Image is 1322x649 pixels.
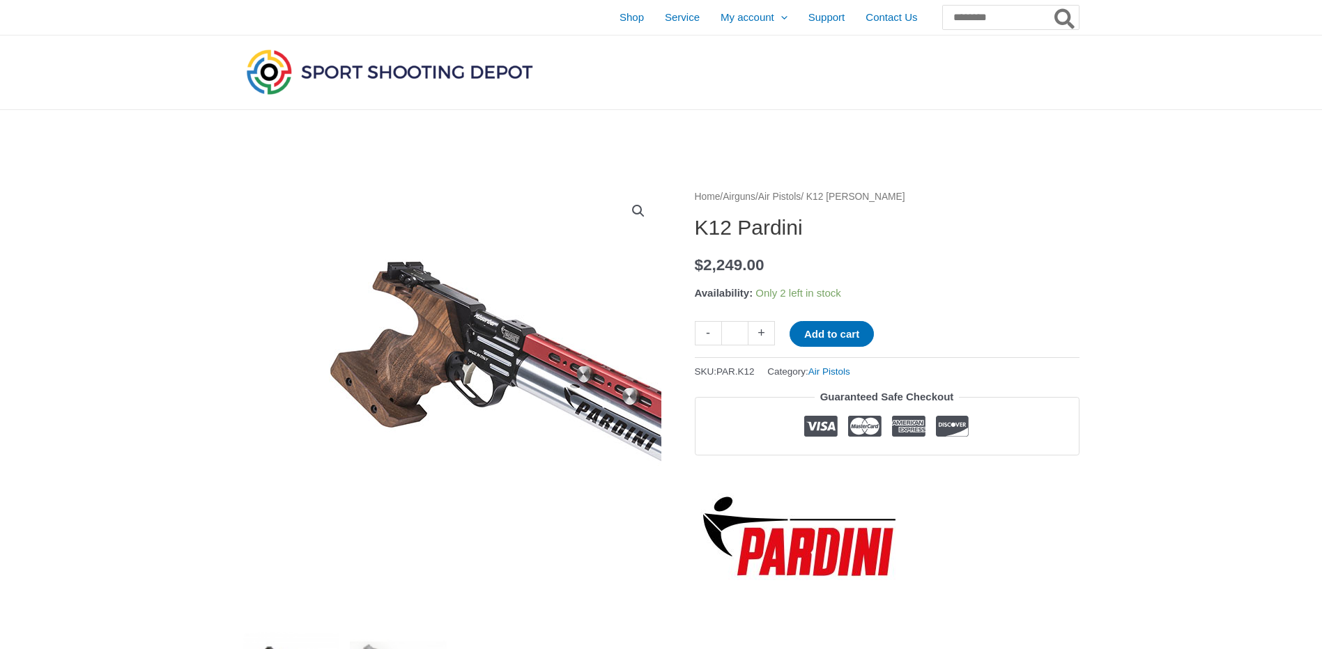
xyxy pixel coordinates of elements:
h1: K12 Pardini [695,215,1079,240]
legend: Guaranteed Safe Checkout [815,387,960,407]
button: Add to cart [790,321,874,347]
input: Product quantity [721,321,748,345]
a: Airguns [723,191,755,202]
a: View full-screen image gallery [626,198,651,224]
span: SKU: [695,363,755,380]
bdi: 2,249.00 [695,256,764,274]
img: Sport Shooting Depot [243,46,536,97]
span: Availability: [695,287,753,299]
nav: Breadcrumb [695,188,1079,206]
a: Air Pistols [758,191,801,202]
span: Only 2 left in stock [755,287,841,299]
a: Pardini [695,493,904,580]
iframe: Customer reviews powered by Trustpilot [695,466,1079,483]
a: Home [695,191,721,202]
span: PAR.K12 [716,366,755,377]
span: $ [695,256,704,274]
a: - [695,321,721,345]
span: Category: [767,363,850,380]
a: Air Pistols [808,366,850,377]
a: + [748,321,775,345]
button: Search [1052,6,1079,29]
